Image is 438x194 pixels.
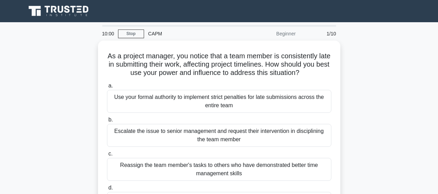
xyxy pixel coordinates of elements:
div: 1/10 [300,27,340,41]
div: Escalate the issue to senior management and request their intervention in disciplining the team m... [107,124,331,147]
div: 10:00 [98,27,118,41]
div: Beginner [239,27,300,41]
div: Use your formal authority to implement strict penalties for late submissions across the entire team [107,90,331,113]
span: c. [108,151,113,157]
span: a. [108,83,113,88]
div: Reassign the team member's tasks to others who have demonstrated better time management skills [107,158,331,181]
h5: As a project manager, you notice that a team member is consistently late in submitting their work... [106,52,332,77]
a: Stop [118,29,144,38]
div: CAPM [144,27,239,41]
span: d. [108,185,113,191]
span: b. [108,117,113,123]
